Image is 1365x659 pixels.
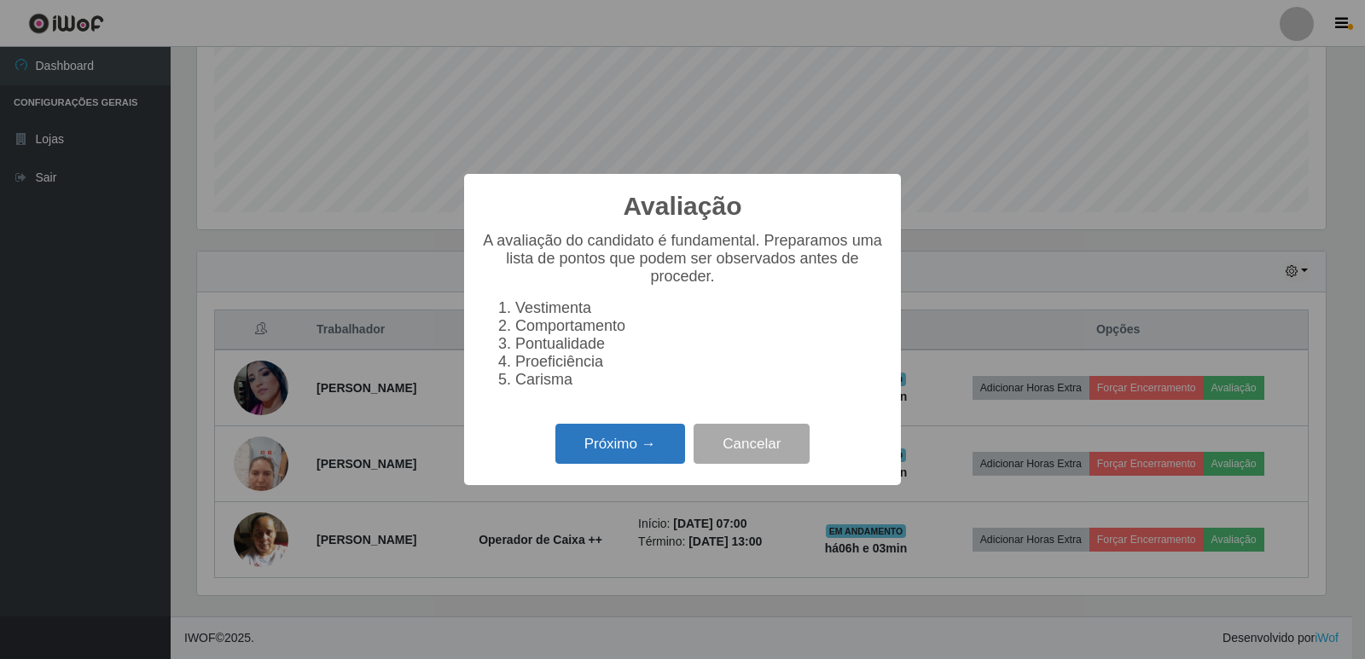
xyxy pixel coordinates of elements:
li: Pontualidade [515,335,884,353]
li: Carisma [515,371,884,389]
li: Comportamento [515,317,884,335]
p: A avaliação do candidato é fundamental. Preparamos uma lista de pontos que podem ser observados a... [481,232,884,286]
button: Cancelar [694,424,810,464]
h2: Avaliação [624,191,742,222]
button: Próximo → [555,424,685,464]
li: Proeficiência [515,353,884,371]
li: Vestimenta [515,299,884,317]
